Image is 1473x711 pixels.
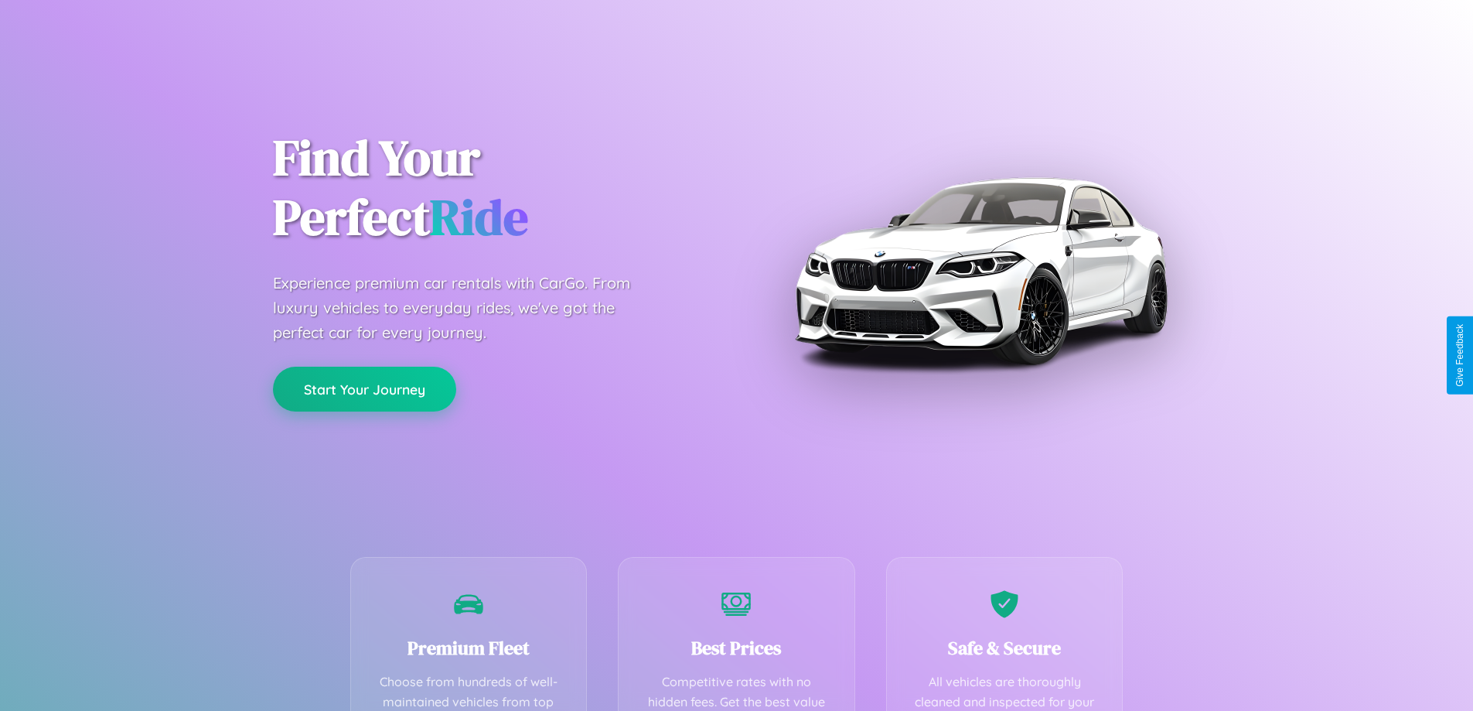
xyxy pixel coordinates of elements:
button: Start Your Journey [273,367,456,412]
h3: Best Prices [642,635,831,661]
h1: Find Your Perfect [273,128,714,248]
img: Premium BMW car rental vehicle [787,77,1174,464]
h3: Premium Fleet [374,635,564,661]
span: Ride [430,183,528,251]
div: Give Feedback [1454,324,1465,387]
h3: Safe & Secure [910,635,1100,661]
p: Experience premium car rentals with CarGo. From luxury vehicles to everyday rides, we've got the ... [273,271,660,345]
